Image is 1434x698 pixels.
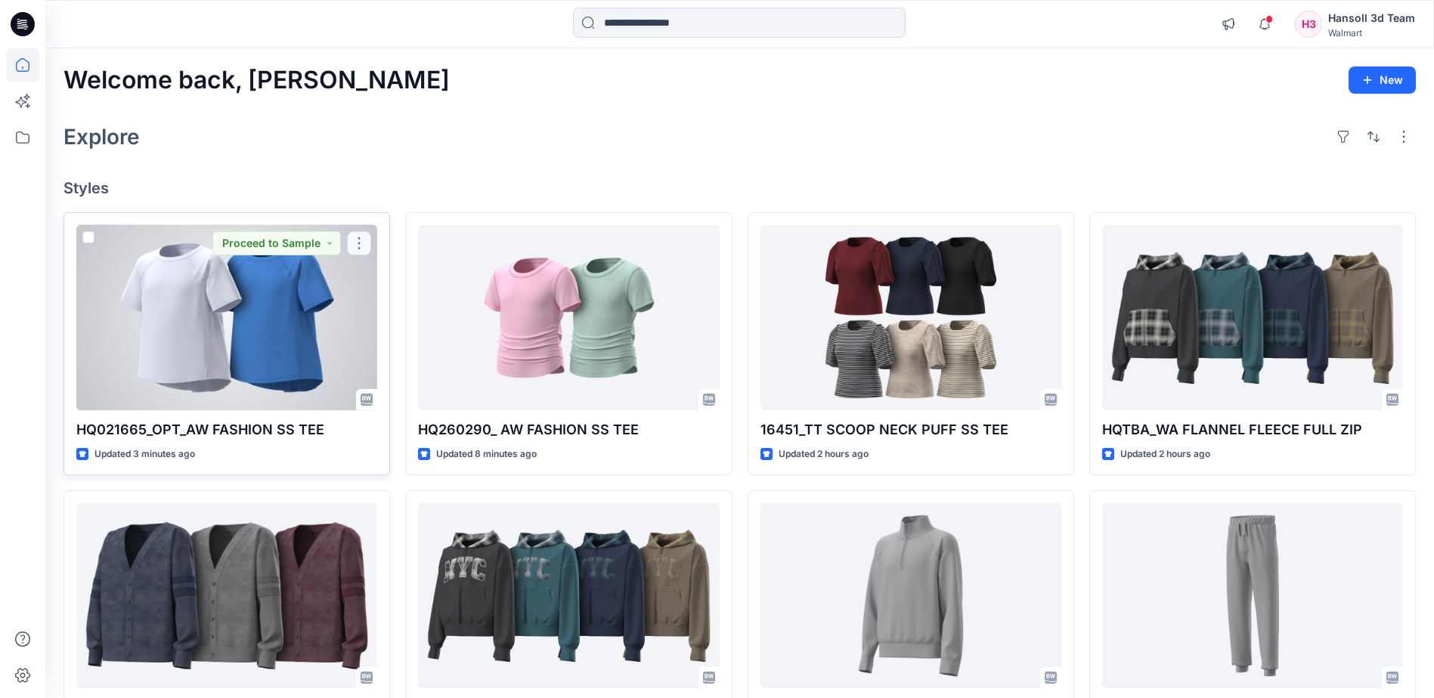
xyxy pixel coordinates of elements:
a: HQTBA_AW SCUBA TOP [760,503,1061,688]
h2: Explore [63,125,140,149]
a: HQTBA_AW SCUBA BOTTOM [1102,503,1403,688]
p: 16451_TT SCOOP NECK PUFF SS TEE [760,419,1061,440]
a: HQTBA_ WA GRAPHIC FLEECE FULL ZIP [418,503,719,688]
a: HQ021665_OPT_AW FASHION SS TEE [76,225,377,410]
a: HQTBA_WA FLANNEL FLEECE FULL ZIP [1102,225,1403,410]
a: HQ260290_ AW FASHION SS TEE [418,225,719,410]
p: HQTBA_WA FLANNEL FLEECE FULL ZIP [1102,419,1403,440]
a: HQTBA_WA FLEECE WASH CARDIGAN [76,503,377,688]
h4: Styles [63,179,1416,197]
button: New [1349,66,1416,94]
p: HQ260290_ AW FASHION SS TEE [418,419,719,440]
a: 16451_TT SCOOP NECK PUFF SS TEE [760,225,1061,410]
p: Updated 3 minutes ago [94,446,195,462]
div: Hansoll 3d Team [1328,9,1415,27]
p: Updated 8 minutes ago [436,446,537,462]
p: HQ021665_OPT_AW FASHION SS TEE [76,419,377,440]
p: Updated 2 hours ago [1120,446,1210,462]
h2: Welcome back, [PERSON_NAME] [63,66,450,94]
div: Walmart [1328,27,1415,39]
p: Updated 2 hours ago [779,446,869,462]
div: H3 [1295,11,1322,38]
